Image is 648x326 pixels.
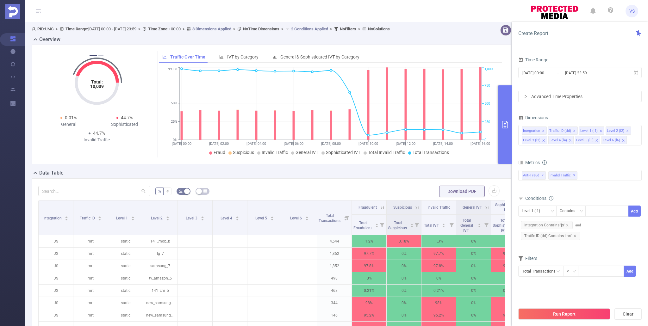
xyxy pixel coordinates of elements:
[433,142,453,146] tspan: [DATE] 14:00
[255,216,268,220] span: Level 5
[317,297,352,309] p: 344
[626,129,629,133] i: icon: close
[98,218,102,220] i: icon: caret-down
[235,218,239,220] i: icon: caret-down
[221,216,233,220] span: Level 4
[518,57,548,62] span: Time Range
[410,223,414,226] div: Sort
[201,215,204,219] div: Sort
[272,55,277,59] i: icon: bar-chart
[524,95,527,98] i: icon: right
[97,121,153,128] div: Sophisticated
[279,27,285,31] span: >
[484,102,490,106] tspan: 500
[523,136,540,145] div: Level 3 (l3)
[131,218,134,220] i: icon: caret-down
[410,225,414,227] i: icon: caret-down
[387,272,421,284] p: 0%
[38,186,150,196] input: Search...
[353,221,373,230] span: Total Fraudulent
[387,248,421,260] p: 0%
[352,272,386,284] p: 0%
[39,235,73,247] p: JS
[456,272,491,284] p: 0%
[412,215,421,235] i: Filter menu
[564,69,616,77] input: End date
[270,215,274,217] i: icon: caret-up
[32,27,390,31] span: UMG [DATE] 00:00 - [DATE] 23:59 +00:00
[43,216,63,220] span: Integration
[352,260,386,272] p: 97.8%
[580,209,583,214] i: icon: down
[550,136,567,145] div: Level 4 (l4)
[421,235,456,247] p: 1.3%
[41,121,97,128] div: General
[484,120,490,124] tspan: 250
[143,260,178,272] p: samsung_7
[542,160,547,165] i: icon: info-circle
[580,127,598,135] div: Level 1 (l1)
[296,150,318,155] span: General IVT
[203,189,207,193] i: icon: table
[368,150,405,155] span: Total Invalid Traffic
[542,129,545,133] i: icon: close
[235,215,239,217] i: icon: caret-up
[482,215,491,235] i: Filter menu
[439,186,485,197] button: Download PDF
[595,139,598,143] i: icon: close
[629,5,635,17] span: VS
[427,205,450,210] span: Invalid Traffic
[179,189,183,193] i: icon: bg-colors
[201,215,204,217] i: icon: caret-up
[98,215,102,219] div: Sort
[421,285,456,297] p: 0.21%
[39,169,64,177] h2: Data Table
[387,235,421,247] p: 0.18%
[214,150,225,155] span: Fraud
[522,69,573,77] input: Start date
[246,142,266,146] tspan: [DATE] 04:00
[166,215,170,219] div: Sort
[158,189,161,194] span: %
[148,27,169,31] b: Time Zone:
[305,218,308,220] i: icon: caret-down
[166,215,169,217] i: icon: caret-up
[73,248,108,260] p: mrt
[377,215,386,235] i: Filter menu
[352,248,386,260] p: 97.7%
[340,27,356,31] b: No Filters
[270,218,274,220] i: icon: caret-down
[116,216,129,220] span: Level 1
[317,235,352,247] p: 4,544
[572,269,576,274] i: icon: down
[39,297,73,309] p: JS
[192,27,231,31] u: 8 Dimensions Applied
[166,189,169,194] span: #
[326,150,360,155] span: Sophisticated IVT
[209,142,229,146] tspan: [DATE] 02:00
[491,272,526,284] p: 0%
[551,209,554,214] i: icon: down
[491,309,526,321] p: 95.2%
[108,235,143,247] p: static
[393,205,412,210] span: Suspicious
[39,285,73,297] p: JS
[421,297,456,309] p: 98%
[143,285,178,297] p: 141_chr_b
[421,309,456,321] p: 95.2%
[73,260,108,272] p: mrt
[491,285,526,297] p: 0.21%
[69,137,125,143] div: Invalid Traffic
[317,309,352,321] p: 146
[442,223,445,226] div: Sort
[567,266,574,276] div: ≥
[460,218,473,233] span: Total General IVT
[352,285,386,297] p: 0.21%
[131,215,134,217] i: icon: caret-up
[541,172,544,179] span: ✕
[352,235,386,247] p: 1.2%
[317,285,352,297] p: 468
[352,297,386,309] p: 98%
[108,272,143,284] p: static
[173,138,177,142] tspan: 0%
